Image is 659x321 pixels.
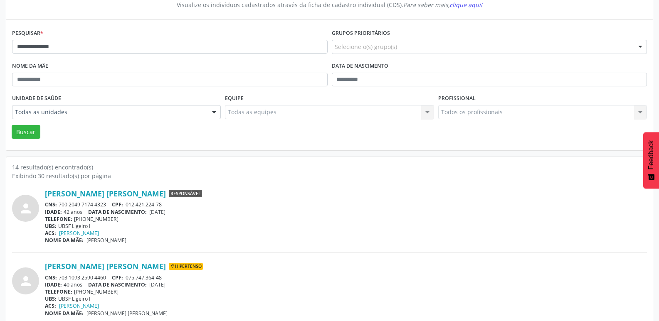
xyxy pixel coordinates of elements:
span: Responsável [169,190,202,197]
label: Data de nascimento [332,60,388,73]
div: 700 2049 7174 4323 [45,201,647,208]
span: IDADE: [45,281,62,288]
span: ACS: [45,302,56,309]
span: CPF: [112,201,123,208]
span: UBS: [45,295,57,302]
button: Feedback - Mostrar pesquisa [643,132,659,189]
span: [PERSON_NAME] [PERSON_NAME] [86,310,168,317]
span: CNS: [45,274,57,281]
div: [PHONE_NUMBER] [45,288,647,295]
span: NOME DA MÃE: [45,237,84,244]
div: Exibindo 30 resultado(s) por página [12,172,647,180]
a: [PERSON_NAME] [59,230,99,237]
span: Selecione o(s) grupo(s) [335,42,397,51]
div: 40 anos [45,281,647,288]
span: CPF: [112,274,123,281]
span: 075.747.364-48 [126,274,162,281]
div: 14 resultado(s) encontrado(s) [12,163,647,172]
span: TELEFONE: [45,216,72,223]
span: CNS: [45,201,57,208]
span: [DATE] [149,281,165,288]
i: Para saber mais, [403,1,482,9]
div: 703 1093 2590 4460 [45,274,647,281]
a: [PERSON_NAME] [PERSON_NAME] [45,189,166,198]
label: Equipe [225,92,244,105]
label: Nome da mãe [12,60,48,73]
span: clique aqui! [449,1,482,9]
span: DATA DE NASCIMENTO: [88,281,147,288]
span: TELEFONE: [45,288,72,295]
span: [DATE] [149,208,165,216]
span: Hipertenso [169,263,203,270]
span: UBS: [45,223,57,230]
label: Profissional [438,92,476,105]
i: person [18,274,33,289]
i: person [18,201,33,216]
span: 012.421.224-78 [126,201,162,208]
span: [PERSON_NAME] [86,237,126,244]
span: Todas as unidades [15,108,204,116]
label: Pesquisar [12,27,43,40]
span: NOME DA MÃE: [45,310,84,317]
label: Unidade de saúde [12,92,61,105]
button: Buscar [12,125,40,139]
div: Visualize os indivíduos cadastrados através da ficha de cadastro individual (CDS). [18,0,641,9]
span: IDADE: [45,208,62,216]
div: 42 anos [45,208,647,216]
span: DATA DE NASCIMENTO: [88,208,147,216]
div: UBSF Ligeiro I [45,295,647,302]
label: Grupos prioritários [332,27,390,40]
div: [PHONE_NUMBER] [45,216,647,223]
span: ACS: [45,230,56,237]
a: [PERSON_NAME] [PERSON_NAME] [45,262,166,271]
span: Feedback [647,140,655,169]
a: [PERSON_NAME] [59,302,99,309]
div: UBSF Ligeiro I [45,223,647,230]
